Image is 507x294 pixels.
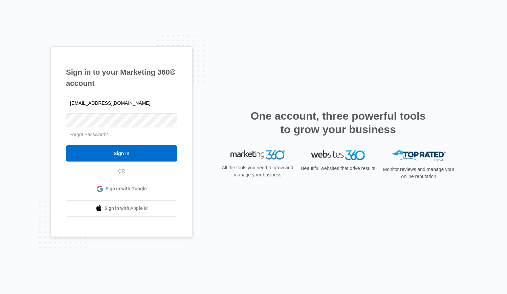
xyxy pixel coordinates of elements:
[230,150,285,160] img: Marketing 360
[248,109,428,136] h2: One account, three powerful tools to grow your business
[66,200,177,217] a: Sign in with Apple Id
[66,145,177,162] input: Sign In
[392,150,446,162] img: Top Rated Local
[113,168,130,175] span: OR
[311,150,365,160] img: Websites 360
[105,205,148,212] span: Sign in with Apple Id
[66,67,177,89] h1: Sign in to your Marketing 360® account
[300,165,376,172] p: Beautiful websites that drive results
[66,96,177,110] input: Email
[66,181,177,197] a: Sign in with Google
[69,132,108,137] a: Forgot Password?
[220,164,295,178] p: All the tools you need to grow and manage your business
[381,166,457,180] p: Monitor reviews and manage your online reputation
[106,185,147,192] span: Sign in with Google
